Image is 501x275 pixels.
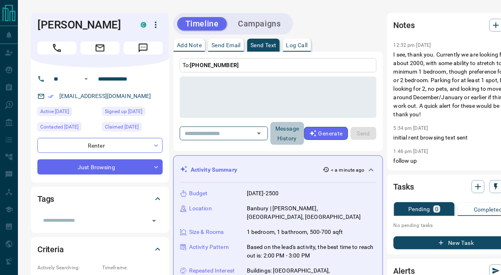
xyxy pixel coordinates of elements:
[189,228,224,236] p: Size & Rooms
[189,189,208,198] p: Budget
[189,266,235,275] p: Repeated Interest
[435,206,438,212] p: 0
[394,19,415,32] h2: Notes
[230,17,289,31] button: Campaigns
[81,41,120,55] span: Email
[37,41,76,55] span: Call
[37,159,163,175] div: Just Browsing
[250,42,277,48] p: Send Text
[37,18,129,31] h1: [PERSON_NAME]
[105,107,142,116] span: Signed up [DATE]
[253,128,265,139] button: Open
[394,42,431,48] p: 12:32 pm [DATE]
[211,42,241,48] p: Send Email
[177,17,227,31] button: Timeline
[394,180,414,193] h2: Tasks
[191,166,237,174] p: Activity Summary
[189,243,229,251] p: Activity Pattern
[189,204,212,213] p: Location
[40,107,69,116] span: Active [DATE]
[247,243,376,260] p: Based on the lead's activity, the best time to reach out is: 2:00 PM - 3:00 PM
[286,42,308,48] p: Log Call
[180,162,376,177] div: Activity Summary< a minute ago
[247,189,279,198] p: [DATE]-2500
[124,41,163,55] span: Message
[40,123,78,131] span: Contacted [DATE]
[37,107,98,118] div: Fri Aug 15 2025
[394,148,428,154] p: 1:46 pm [DATE]
[102,107,163,118] div: Mon Aug 11 2025
[105,123,139,131] span: Claimed [DATE]
[331,166,365,174] p: < a minute ago
[102,264,163,271] p: Timeframe:
[37,192,54,205] h2: Tags
[102,122,163,134] div: Mon Aug 11 2025
[59,93,151,99] a: [EMAIL_ADDRESS][DOMAIN_NAME]
[37,122,98,134] div: Thu Aug 14 2025
[37,138,163,153] div: Renter
[177,42,202,48] p: Add Note
[37,240,163,259] div: Criteria
[408,206,430,212] p: Pending
[148,215,160,227] button: Open
[394,125,428,131] p: 5:34 pm [DATE]
[247,204,376,221] p: Banbury | [PERSON_NAME], [GEOGRAPHIC_DATA], [GEOGRAPHIC_DATA]
[141,22,146,28] div: condos.ca
[81,74,91,84] button: Open
[37,243,64,256] h2: Criteria
[180,58,377,72] p: To:
[247,228,343,236] p: 1 bedroom, 1 bathroom, 500-700 sqft
[270,122,304,145] button: Message History
[37,264,98,271] p: Actively Searching:
[48,94,54,99] svg: Email Verified
[190,62,239,68] span: [PHONE_NUMBER]
[304,127,348,140] button: Generate
[37,189,163,209] div: Tags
